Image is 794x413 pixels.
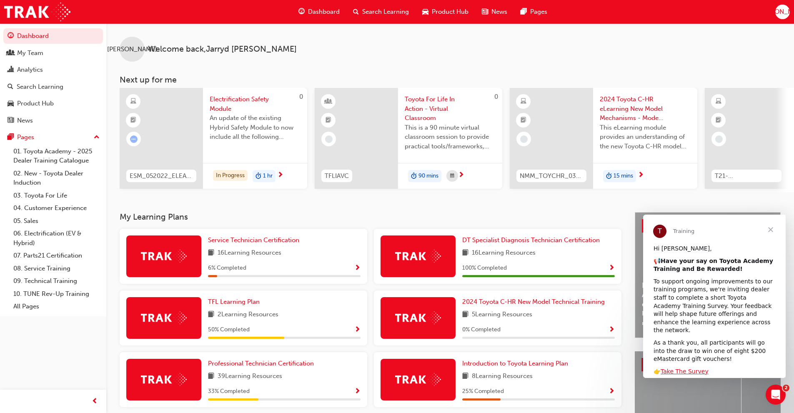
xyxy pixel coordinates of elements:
div: Pages [17,133,34,142]
span: next-icon [638,172,644,179]
span: 5 Learning Resources [472,310,532,320]
span: 2 Learning Resources [218,310,278,320]
div: Search Learning [17,82,63,92]
img: Trak [141,250,187,263]
span: Service Technician Certification [208,236,299,244]
span: Pages [530,7,547,17]
a: Latest NewsShow allHelp Shape the Future of Toyota Academy Training and Win an eMastercard!Revolu... [635,212,781,338]
a: 2024 Toyota C-HR New Model Technical Training [462,297,608,307]
span: TFLIAVC [325,171,349,181]
a: car-iconProduct Hub [416,3,475,20]
span: learningRecordVerb_ATTEMPT-icon [130,135,138,143]
button: Show Progress [354,325,361,335]
span: 8 Learning Resources [472,371,533,382]
a: Search Learning [3,79,103,95]
span: 2 [783,385,789,391]
span: 15 mins [614,171,633,181]
span: This is a 90 minute virtual classroom session to provide practical tools/frameworks, behaviours a... [405,123,496,151]
div: My Team [17,48,43,58]
button: DashboardMy TeamAnalyticsSearch LearningProduct HubNews [3,27,103,130]
span: 39 Learning Resources [218,371,282,382]
img: Trak [395,311,441,324]
span: Help Shape the Future of Toyota Academy Training and Win an eMastercard! [642,281,774,309]
span: 0 [494,93,498,100]
h3: Next up for me [106,75,794,85]
span: 1 hr [263,171,273,181]
a: 03. Toyota For Life [10,189,103,202]
span: Introduction to Toyota Learning Plan [462,360,568,367]
a: pages-iconPages [514,3,554,20]
a: 0TFLIAVCToyota For Life In Action - Virtual ClassroomThis is a 90 minute virtual classroom sessio... [315,88,502,189]
span: guage-icon [298,7,305,17]
span: 16 Learning Resources [218,248,281,258]
span: 100 % Completed [462,263,507,273]
a: Product HubShow all [641,358,774,371]
a: TFL Learning Plan [208,297,263,307]
span: learningRecordVerb_NONE-icon [520,135,528,143]
button: Show Progress [354,263,361,273]
span: duration-icon [255,171,261,182]
span: Search Learning [362,7,409,17]
a: 0ESM_052022_ELEARNElectrification Safety ModuleAn update of the existing Hybrid Safety Module to ... [120,88,307,189]
span: 0 [299,93,303,100]
button: [PERSON_NAME] [775,5,790,19]
a: 04. Customer Experience [10,202,103,215]
a: DT Specialist Diagnosis Technician Certification [462,235,603,245]
img: Trak [4,3,70,21]
img: Trak [141,311,187,324]
div: News [17,116,33,125]
span: learningRecordVerb_NONE-icon [325,135,333,143]
a: NMM_TOYCHR_032024_MODULE_12024 Toyota C-HR eLearning New Model Mechanisms - Model Outline (Module... [510,88,697,189]
span: chart-icon [8,66,14,74]
span: news-icon [482,7,488,17]
span: book-icon [462,248,468,258]
span: book-icon [208,310,214,320]
span: prev-icon [92,396,98,407]
span: Dashboard [308,7,340,17]
img: Trak [141,373,187,386]
span: guage-icon [8,33,14,40]
a: Latest NewsShow all [642,219,774,233]
span: car-icon [422,7,428,17]
span: Show Progress [354,265,361,272]
a: news-iconNews [475,3,514,20]
span: TFL Learning Plan [208,298,260,305]
span: up-icon [94,132,100,143]
span: search-icon [353,7,359,17]
img: Trak [395,373,441,386]
span: learningResourceType_ELEARNING-icon [716,96,721,107]
span: booktick-icon [521,115,526,126]
span: T21-PTFOR_PRE_READ [715,171,778,181]
button: Show Progress [609,263,615,273]
span: next-icon [458,172,464,179]
span: Show Progress [354,388,361,395]
span: booktick-icon [716,115,721,126]
a: search-iconSearch Learning [346,3,416,20]
a: 05. Sales [10,215,103,228]
span: 6 % Completed [208,263,246,273]
span: [PERSON_NAME] [107,45,157,54]
span: 33 % Completed [208,387,250,396]
span: duration-icon [411,171,417,182]
button: Show Progress [354,386,361,397]
span: News [491,7,507,17]
span: NMM_TOYCHR_032024_MODULE_1 [520,171,583,181]
a: 01. Toyota Academy - 2025 Dealer Training Catalogue [10,145,103,167]
a: Professional Technician Certification [208,359,317,368]
span: Revolutionise the way you access and manage your learning resources. [642,309,774,328]
span: An update of the existing Hybrid Safety Module to now include all the following electrification v... [210,113,301,142]
span: pages-icon [8,134,14,141]
span: Show Progress [609,265,615,272]
span: book-icon [462,310,468,320]
span: Professional Technician Certification [208,360,314,367]
span: learningRecordVerb_NONE-icon [715,135,723,143]
a: 09. Technical Training [10,275,103,288]
a: 07. Parts21 Certification [10,249,103,262]
span: ESM_052022_ELEARN [130,171,193,181]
